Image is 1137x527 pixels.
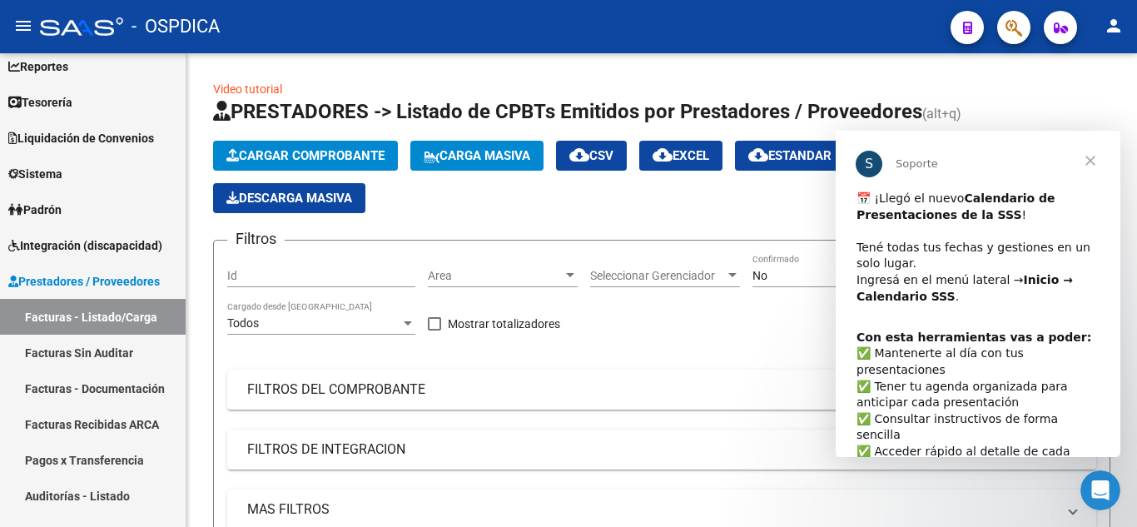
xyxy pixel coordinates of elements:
span: Todos [227,316,259,330]
span: EXCEL [653,148,709,163]
span: Mostrar totalizadores [448,314,560,334]
span: Sistema [8,165,62,183]
mat-panel-title: FILTROS DEL COMPROBANTE [247,380,1056,399]
span: Descarga Masiva [226,191,352,206]
mat-icon: cloud_download [748,145,768,165]
span: Prestadores / Proveedores [8,272,160,291]
mat-icon: menu [13,16,33,36]
mat-icon: cloud_download [569,145,589,165]
span: Integración (discapacidad) [8,236,162,255]
span: Cargar Comprobante [226,148,385,163]
button: Estandar [735,141,845,171]
span: CSV [569,148,613,163]
a: Video tutorial [213,82,282,96]
b: Con esta herramientas vas a poder: [21,200,256,213]
span: Area [428,269,563,283]
mat-expansion-panel-header: FILTROS DEL COMPROBANTE [227,370,1096,410]
mat-panel-title: MAS FILTROS [247,500,1056,519]
span: (alt+q) [922,106,961,122]
mat-expansion-panel-header: FILTROS DE INTEGRACION [227,430,1096,470]
button: EXCEL [639,141,722,171]
span: PRESTADORES -> Listado de CPBTs Emitidos por Prestadores / Proveedores [213,100,922,123]
span: Liquidación de Convenios [8,129,154,147]
app-download-masive: Descarga masiva de comprobantes (adjuntos) [213,183,365,213]
span: Tesorería [8,93,72,112]
button: Carga Masiva [410,141,544,171]
div: ​✅ Mantenerte al día con tus presentaciones ✅ Tener tu agenda organizada para anticipar cada pres... [21,199,264,395]
h3: Filtros [227,227,285,251]
span: No [752,269,767,282]
span: Seleccionar Gerenciador [590,269,725,283]
button: CSV [556,141,627,171]
iframe: Intercom live chat mensaje [836,131,1120,457]
span: Reportes [8,57,68,76]
span: - OSPDICA [132,8,220,45]
mat-panel-title: FILTROS DE INTEGRACION [247,440,1056,459]
mat-icon: person [1104,16,1124,36]
iframe: Intercom live chat [1080,470,1120,510]
span: Padrón [8,201,62,219]
button: Descarga Masiva [213,183,365,213]
span: Estandar [748,148,832,163]
button: Cargar Comprobante [213,141,398,171]
mat-icon: cloud_download [653,145,673,165]
span: Carga Masiva [424,148,530,163]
